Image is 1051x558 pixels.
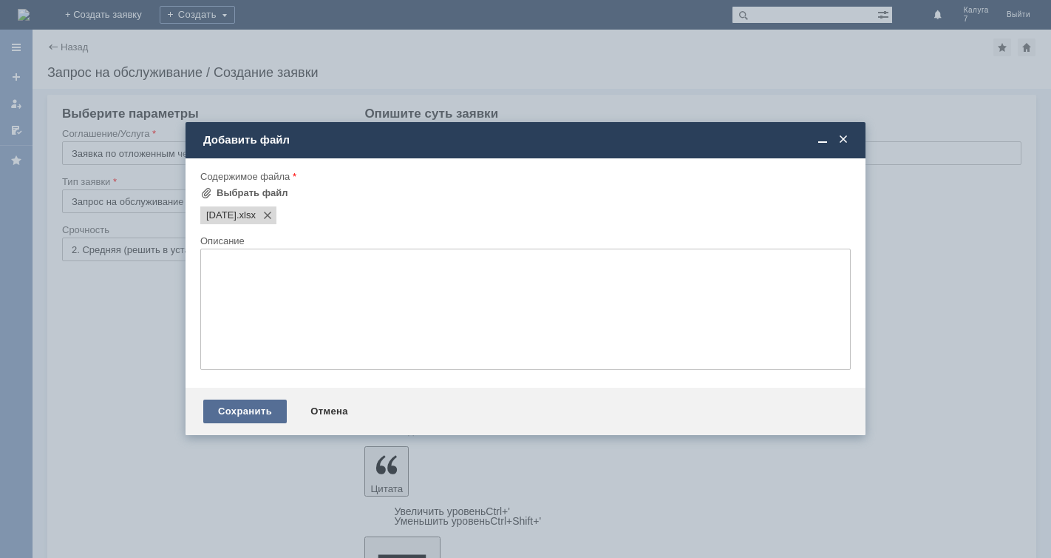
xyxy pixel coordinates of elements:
[200,172,848,181] div: Содержимое файла
[203,133,851,147] div: Добавить файл
[815,133,830,147] span: Свернуть (Ctrl + M)
[206,209,237,221] span: 04.09.2025.xlsx
[6,6,216,30] div: Добрый вечер! Удалите пожалуйста отложенный чек. [GEOGRAPHIC_DATA].
[237,209,256,221] span: 04.09.2025.xlsx
[217,187,288,199] div: Выбрать файл
[836,133,851,147] span: Закрыть
[200,236,848,246] div: Описание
